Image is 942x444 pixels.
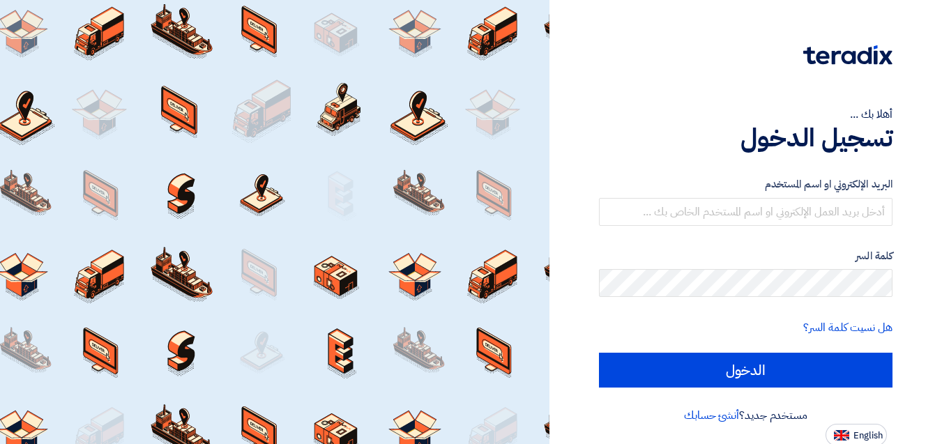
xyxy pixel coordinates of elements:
[684,407,739,424] a: أنشئ حسابك
[599,123,892,153] h1: تسجيل الدخول
[803,319,892,336] a: هل نسيت كلمة السر؟
[834,430,849,441] img: en-US.png
[599,198,892,226] input: أدخل بريد العمل الإلكتروني او اسم المستخدم الخاص بك ...
[599,176,892,192] label: البريد الإلكتروني او اسم المستخدم
[853,431,883,441] span: English
[599,248,892,264] label: كلمة السر
[599,407,892,424] div: مستخدم جديد؟
[803,45,892,65] img: Teradix logo
[599,353,892,388] input: الدخول
[599,106,892,123] div: أهلا بك ...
